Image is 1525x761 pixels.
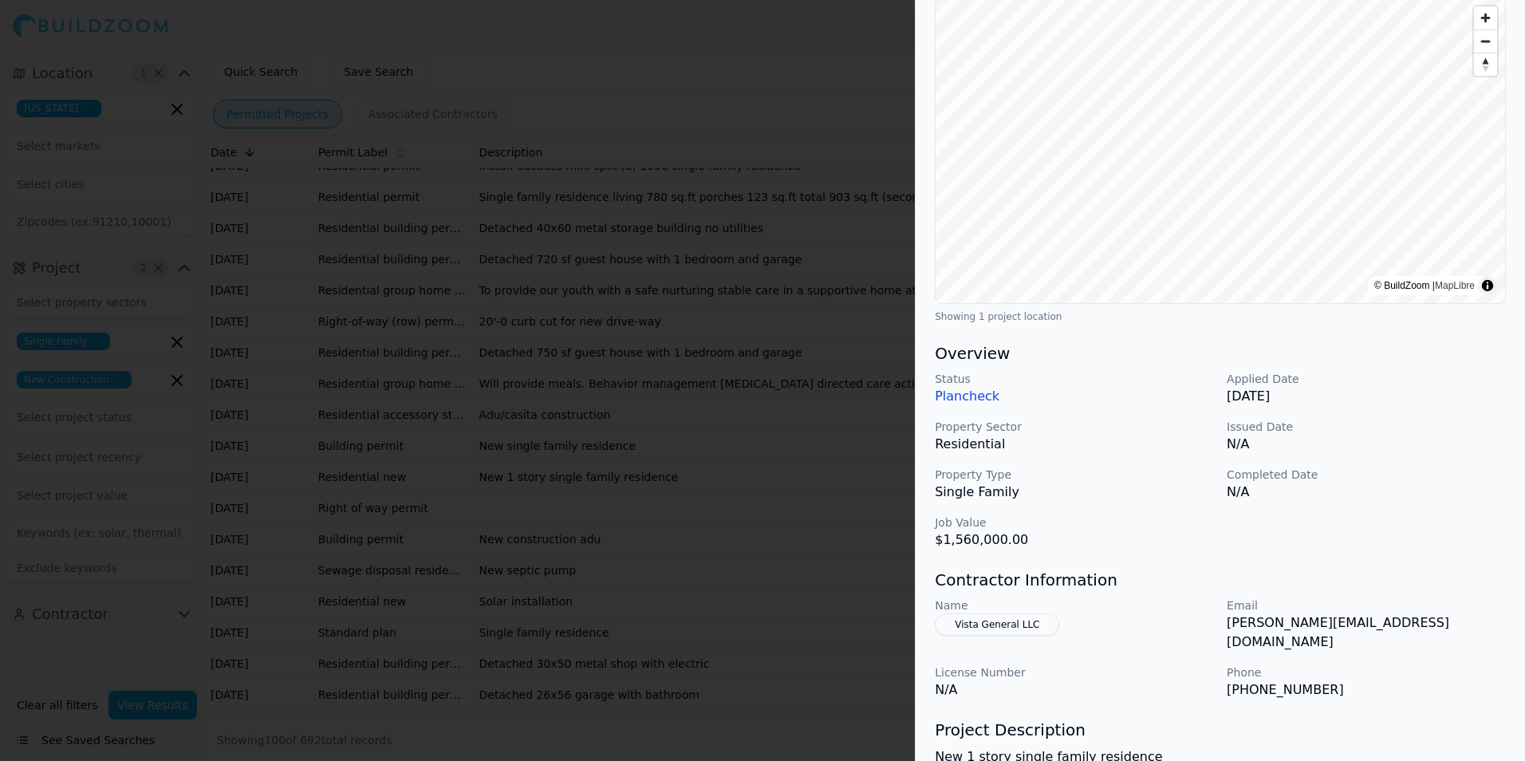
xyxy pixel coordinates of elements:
p: Phone [1227,664,1506,680]
p: Applied Date [1227,371,1506,387]
p: Property Sector [935,419,1214,435]
p: Single Family [935,483,1214,502]
div: Showing 1 project location [935,310,1506,323]
p: N/A [935,680,1214,700]
div: © BuildZoom | [1374,278,1475,294]
p: Property Type [935,467,1214,483]
p: License Number [935,664,1214,680]
p: Job Value [935,515,1214,530]
p: N/A [1227,483,1506,502]
p: Completed Date [1227,467,1506,483]
button: Vista General LLC [935,613,1059,636]
p: $1,560,000.00 [935,530,1214,550]
p: Name [935,597,1214,613]
h3: Overview [935,342,1506,365]
p: N/A [1227,435,1506,454]
p: [PERSON_NAME][EMAIL_ADDRESS][DOMAIN_NAME] [1227,613,1506,652]
button: Zoom in [1474,6,1497,30]
h3: Project Description [935,719,1506,741]
p: Residential [935,435,1214,454]
p: [DATE] [1227,387,1506,406]
h3: Contractor Information [935,569,1506,591]
p: Issued Date [1227,419,1506,435]
button: Zoom out [1474,30,1497,53]
summary: Toggle attribution [1478,276,1497,295]
p: Email [1227,597,1506,613]
p: Plancheck [935,387,1214,406]
button: Reset bearing to north [1474,53,1497,76]
a: MapLibre [1435,280,1475,291]
p: Status [935,371,1214,387]
p: [PHONE_NUMBER] [1227,680,1506,700]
